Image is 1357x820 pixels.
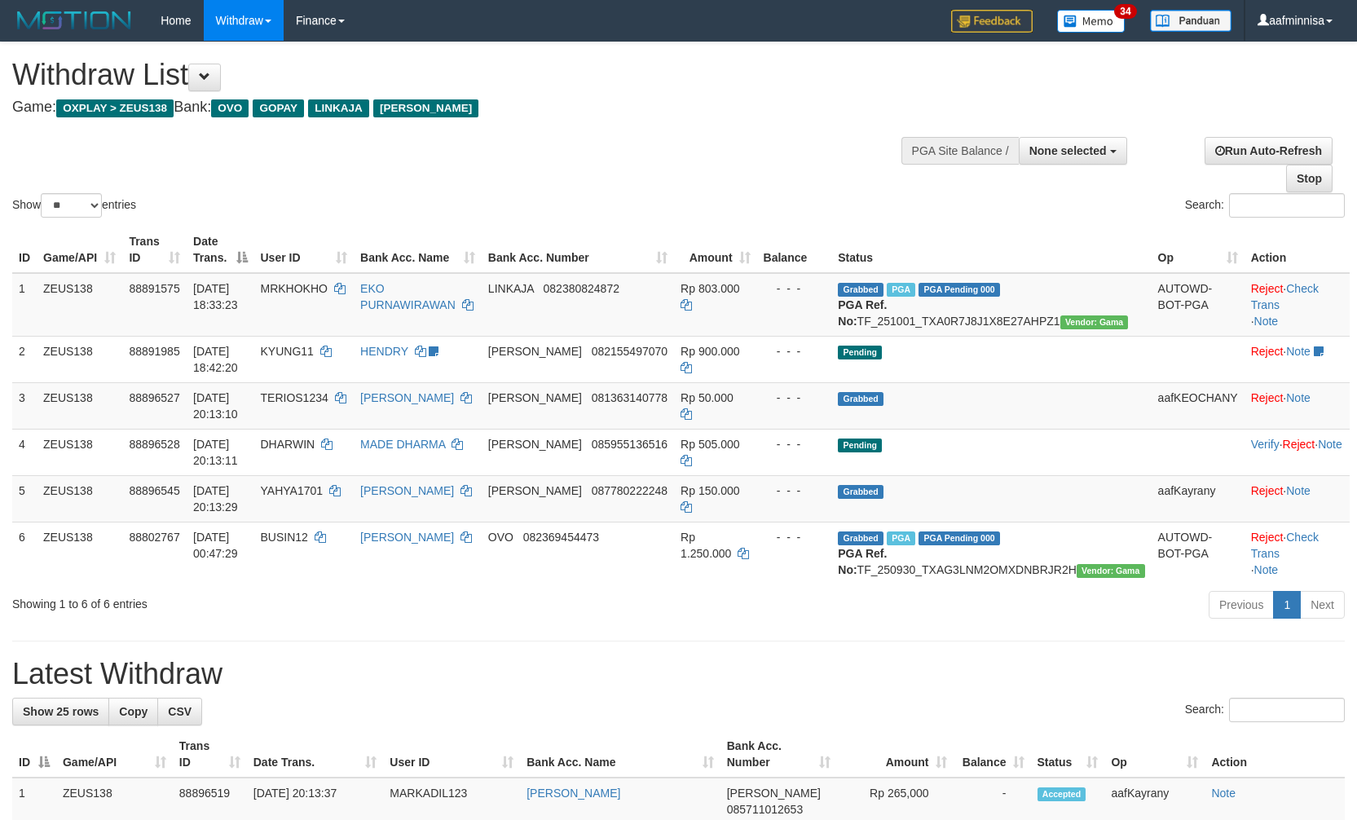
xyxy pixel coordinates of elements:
[122,227,187,273] th: Trans ID: activate to sort column ascending
[129,438,179,451] span: 88896528
[193,484,238,514] span: [DATE] 20:13:29
[360,345,408,358] a: HENDRY
[108,698,158,725] a: Copy
[764,390,826,406] div: - - -
[211,99,249,117] span: OVO
[1229,193,1345,218] input: Search:
[488,531,513,544] span: OVO
[12,731,56,778] th: ID: activate to sort column descending
[523,531,599,544] span: Copy 082369454473 to clipboard
[12,429,37,475] td: 4
[1185,698,1345,722] label: Search:
[37,382,122,429] td: ZEUS138
[253,99,304,117] span: GOPAY
[23,705,99,718] span: Show 25 rows
[157,698,202,725] a: CSV
[261,438,315,451] span: DHARWIN
[592,345,667,358] span: Copy 082155497070 to clipboard
[1057,10,1126,33] img: Button%20Memo.svg
[12,227,37,273] th: ID
[681,438,739,451] span: Rp 505.000
[1286,165,1333,192] a: Stop
[1245,227,1350,273] th: Action
[526,787,620,800] a: [PERSON_NAME]
[173,731,247,778] th: Trans ID: activate to sort column ascending
[681,391,734,404] span: Rp 50.000
[831,273,1151,337] td: TF_251001_TXA0R7J8J1X8E27AHPZ1
[1251,345,1284,358] a: Reject
[261,345,314,358] span: KYUNG11
[187,227,253,273] th: Date Trans.: activate to sort column descending
[193,531,238,560] span: [DATE] 00:47:29
[488,345,582,358] span: [PERSON_NAME]
[129,391,179,404] span: 88896527
[1251,391,1284,404] a: Reject
[764,529,826,545] div: - - -
[1060,315,1129,329] span: Vendor URL: https://trx31.1velocity.biz
[901,137,1019,165] div: PGA Site Balance /
[360,282,456,311] a: EKO PURNAWIRAWAN
[838,547,887,576] b: PGA Ref. No:
[360,484,454,497] a: [PERSON_NAME]
[1114,4,1136,19] span: 34
[1211,787,1236,800] a: Note
[12,8,136,33] img: MOTION_logo.png
[488,438,582,451] span: [PERSON_NAME]
[12,522,37,584] td: 6
[193,282,238,311] span: [DATE] 18:33:23
[681,345,739,358] span: Rp 900.000
[383,731,520,778] th: User ID: activate to sort column ascending
[1029,144,1107,157] span: None selected
[838,283,883,297] span: Grabbed
[129,282,179,295] span: 88891575
[838,392,883,406] span: Grabbed
[1205,731,1345,778] th: Action
[12,336,37,382] td: 2
[360,438,445,451] a: MADE DHARMA
[1245,429,1350,475] td: · ·
[592,484,667,497] span: Copy 087780222248 to clipboard
[837,731,954,778] th: Amount: activate to sort column ascending
[354,227,482,273] th: Bank Acc. Name: activate to sort column ascending
[727,787,821,800] span: [PERSON_NAME]
[12,658,1345,690] h1: Latest Withdraw
[119,705,148,718] span: Copy
[1152,227,1245,273] th: Op: activate to sort column ascending
[831,522,1151,584] td: TF_250930_TXAG3LNM2OMXDNBRJR2H
[261,531,308,544] span: BUSIN12
[482,227,674,273] th: Bank Acc. Number: activate to sort column ascending
[1152,382,1245,429] td: aafKEOCHANY
[1031,731,1105,778] th: Status: activate to sort column ascending
[919,531,1000,545] span: PGA Pending
[12,475,37,522] td: 5
[261,391,328,404] span: TERIOS1234
[12,382,37,429] td: 3
[951,10,1033,33] img: Feedback.jpg
[129,345,179,358] span: 88891985
[764,343,826,359] div: - - -
[1019,137,1127,165] button: None selected
[838,531,883,545] span: Grabbed
[1245,382,1350,429] td: ·
[592,438,667,451] span: Copy 085955136516 to clipboard
[1077,564,1145,578] span: Vendor URL: https://trx31.1velocity.biz
[129,484,179,497] span: 88896545
[37,429,122,475] td: ZEUS138
[12,273,37,337] td: 1
[919,283,1000,297] span: PGA Pending
[1283,438,1315,451] a: Reject
[37,227,122,273] th: Game/API: activate to sort column ascending
[373,99,478,117] span: [PERSON_NAME]
[254,227,355,273] th: User ID: activate to sort column ascending
[1286,484,1311,497] a: Note
[360,391,454,404] a: [PERSON_NAME]
[674,227,756,273] th: Amount: activate to sort column ascending
[831,227,1151,273] th: Status
[12,99,888,116] h4: Game: Bank:
[592,391,667,404] span: Copy 081363140778 to clipboard
[757,227,832,273] th: Balance
[838,346,882,359] span: Pending
[12,59,888,91] h1: Withdraw List
[1300,591,1345,619] a: Next
[1152,522,1245,584] td: AUTOWD-BOT-PGA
